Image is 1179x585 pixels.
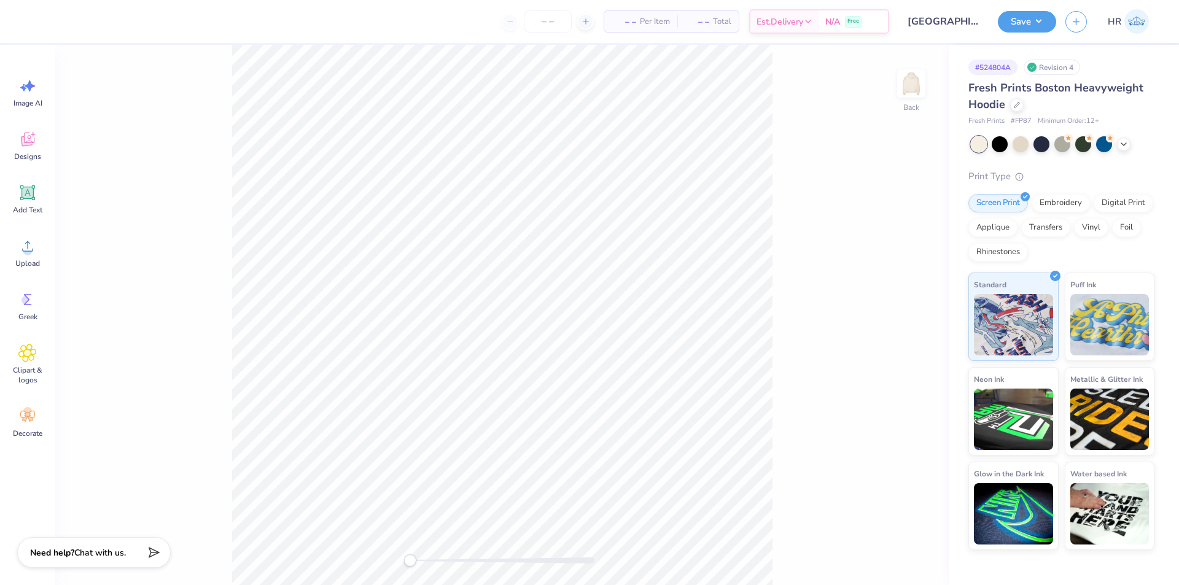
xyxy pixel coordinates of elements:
[1032,194,1090,212] div: Embroidery
[974,389,1053,450] img: Neon Ink
[899,71,924,96] img: Back
[998,11,1056,33] button: Save
[968,169,1154,184] div: Print Type
[1094,194,1153,212] div: Digital Print
[1070,373,1143,385] span: Metallic & Glitter Ink
[968,243,1028,262] div: Rhinestones
[903,102,919,113] div: Back
[968,60,1018,75] div: # 524804A
[713,15,731,28] span: Total
[685,15,709,28] span: – –
[974,483,1053,544] img: Glow in the Dark Ink
[974,467,1044,480] span: Glow in the Dark Ink
[524,10,572,33] input: – –
[1124,9,1149,34] img: Hazel Del Rosario
[1070,467,1127,480] span: Water based Ink
[1024,60,1080,75] div: Revision 4
[18,312,37,322] span: Greek
[1070,389,1150,450] img: Metallic & Glitter Ink
[1112,219,1141,237] div: Foil
[30,547,74,559] strong: Need help?
[7,365,48,385] span: Clipart & logos
[1070,278,1096,291] span: Puff Ink
[898,9,989,34] input: Untitled Design
[974,278,1006,291] span: Standard
[974,294,1053,355] img: Standard
[1074,219,1108,237] div: Vinyl
[1011,116,1032,126] span: # FP87
[968,219,1018,237] div: Applique
[757,15,803,28] span: Est. Delivery
[1070,483,1150,544] img: Water based Ink
[15,258,40,268] span: Upload
[968,80,1143,112] span: Fresh Prints Boston Heavyweight Hoodie
[968,194,1028,212] div: Screen Print
[640,15,670,28] span: Per Item
[13,205,42,215] span: Add Text
[974,373,1004,385] span: Neon Ink
[14,98,42,108] span: Image AI
[1070,294,1150,355] img: Puff Ink
[847,17,859,26] span: Free
[1108,15,1121,29] span: HR
[1102,9,1154,34] a: HR
[968,116,1005,126] span: Fresh Prints
[825,15,840,28] span: N/A
[404,554,416,567] div: Accessibility label
[13,428,42,438] span: Decorate
[14,152,41,161] span: Designs
[74,547,126,559] span: Chat with us.
[612,15,636,28] span: – –
[1038,116,1099,126] span: Minimum Order: 12 +
[1021,219,1070,237] div: Transfers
